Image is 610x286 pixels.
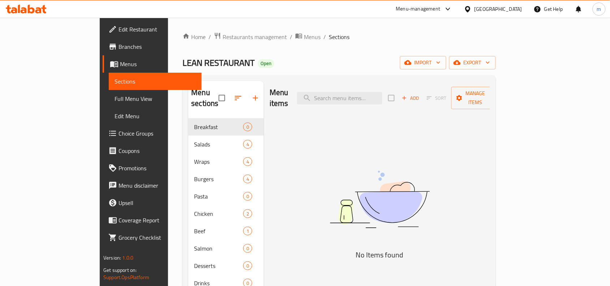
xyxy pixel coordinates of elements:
a: Coverage Report [103,212,202,229]
span: Full Menu View [115,94,196,103]
span: Add [401,94,420,102]
span: Wraps [194,157,243,166]
div: Salmon0 [188,240,264,257]
button: export [449,56,496,69]
span: Salads [194,140,243,149]
span: Upsell [119,199,196,207]
img: dish.svg [289,151,470,247]
span: 0 [244,262,252,269]
div: items [243,192,252,201]
li: / [209,33,211,41]
span: Get support on: [103,265,137,275]
h2: Menu sections [191,87,218,109]
div: Desserts0 [188,257,264,274]
div: items [243,175,252,183]
div: items [243,123,252,131]
span: Beef [194,227,243,235]
div: items [243,209,252,218]
span: LEAN RESTAURANT [182,55,255,71]
div: Chicken2 [188,205,264,222]
span: Select all sections [214,90,229,106]
span: Grocery Checklist [119,233,196,242]
a: Edit Menu [109,107,202,125]
button: Manage items [451,87,500,109]
div: Salmon [194,244,243,253]
span: Edit Restaurant [119,25,196,34]
div: items [243,261,252,270]
span: Menus [120,60,196,68]
span: Menus [304,33,321,41]
span: 1 [244,228,252,235]
div: Pasta [194,192,243,201]
a: Restaurants management [214,32,287,42]
span: 1.0.0 [123,253,134,262]
a: Sections [109,73,202,90]
span: 4 [244,141,252,148]
span: Select section first [422,93,451,104]
a: Full Menu View [109,90,202,107]
span: Sort sections [229,89,247,107]
span: Coupons [119,146,196,155]
span: Sections [115,77,196,86]
span: Open [258,60,274,67]
span: Promotions [119,164,196,172]
div: items [243,140,252,149]
a: Menus [295,32,321,42]
li: / [290,33,292,41]
span: Choice Groups [119,129,196,138]
div: Wraps4 [188,153,264,170]
div: Burgers4 [188,170,264,188]
span: export [455,58,490,67]
span: Sections [329,33,349,41]
a: Support.OpsPlatform [103,273,149,282]
a: Menu disclaimer [103,177,202,194]
span: Restaurants management [223,33,287,41]
div: Open [258,59,274,68]
span: Branches [119,42,196,51]
span: 0 [244,245,252,252]
h5: No Items found [289,249,470,261]
div: items [243,244,252,253]
a: Promotions [103,159,202,177]
span: Menu disclaimer [119,181,196,190]
div: Burgers [194,175,243,183]
a: Choice Groups [103,125,202,142]
div: Breakfast0 [188,118,264,136]
li: / [323,33,326,41]
span: Chicken [194,209,243,218]
div: items [243,227,252,235]
span: Coverage Report [119,216,196,225]
span: 4 [244,158,252,165]
span: Version: [103,253,121,262]
button: Add section [247,89,264,107]
a: Upsell [103,194,202,212]
div: items [243,157,252,166]
div: [GEOGRAPHIC_DATA] [474,5,522,13]
span: Add item [399,93,422,104]
button: Add [399,93,422,104]
span: 4 [244,176,252,183]
a: Menus [103,55,202,73]
a: Branches [103,38,202,55]
div: Menu-management [396,5,441,13]
nav: breadcrumb [182,32,495,42]
span: m [597,5,601,13]
span: 0 [244,124,252,131]
span: Manage items [457,89,494,107]
a: Coupons [103,142,202,159]
span: Desserts [194,261,243,270]
div: Pasta0 [188,188,264,205]
span: Breakfast [194,123,243,131]
a: Edit Restaurant [103,21,202,38]
div: Beef1 [188,222,264,240]
span: import [406,58,441,67]
button: import [400,56,446,69]
span: Edit Menu [115,112,196,120]
input: search [297,92,382,104]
